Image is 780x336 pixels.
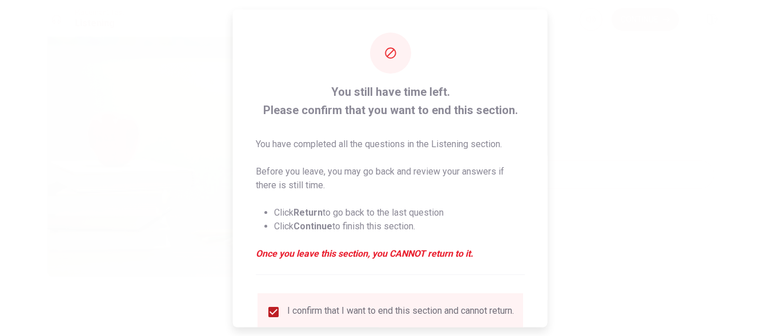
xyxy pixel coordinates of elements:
strong: Return [293,207,323,217]
span: You still have time left. Please confirm that you want to end this section. [256,82,525,119]
p: You have completed all the questions in the Listening section. [256,137,525,151]
div: I confirm that I want to end this section and cannot return. [287,305,514,318]
p: Before you leave, you may go back and review your answers if there is still time. [256,164,525,192]
em: Once you leave this section, you CANNOT return to it. [256,246,525,260]
li: Click to finish this section. [274,219,525,233]
strong: Continue [293,220,332,231]
li: Click to go back to the last question [274,205,525,219]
